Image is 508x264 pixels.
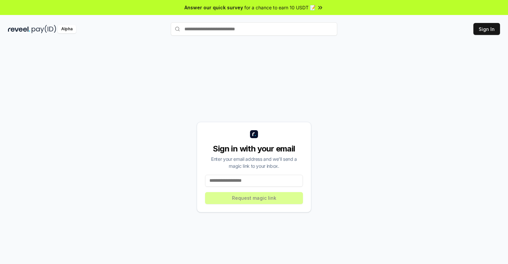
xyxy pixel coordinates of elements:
[8,25,30,33] img: reveel_dark
[244,4,316,11] span: for a chance to earn 10 USDT 📝
[250,130,258,138] img: logo_small
[473,23,500,35] button: Sign In
[205,155,303,169] div: Enter your email address and we’ll send a magic link to your inbox.
[58,25,76,33] div: Alpha
[32,25,56,33] img: pay_id
[184,4,243,11] span: Answer our quick survey
[205,143,303,154] div: Sign in with your email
